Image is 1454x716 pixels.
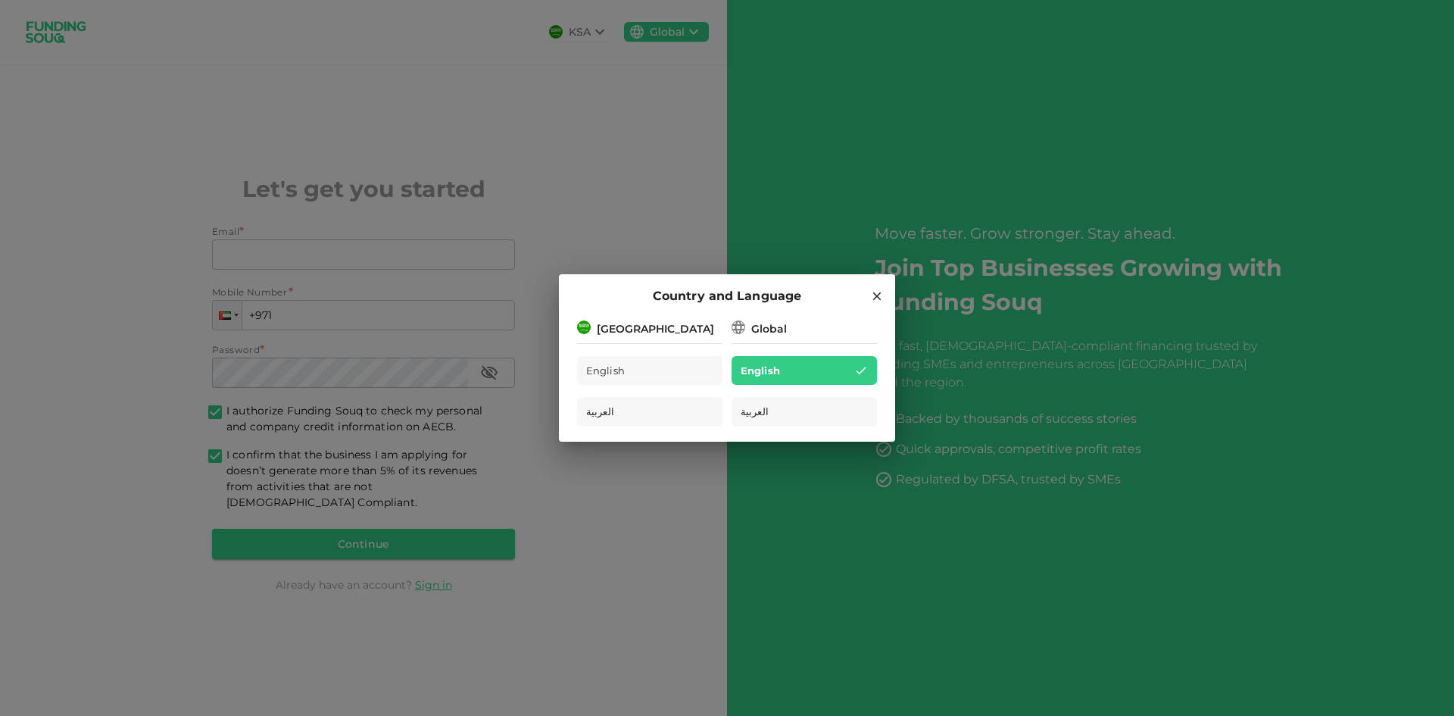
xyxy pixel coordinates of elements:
span: Country and Language [653,286,801,306]
span: العربية [741,403,769,421]
span: العربية [586,403,614,421]
div: Global [751,321,787,337]
div: [GEOGRAPHIC_DATA] [597,321,714,337]
span: English [586,362,625,380]
span: English [741,362,780,380]
img: flag-sa.b9a346574cdc8950dd34b50780441f57.svg [577,320,591,334]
